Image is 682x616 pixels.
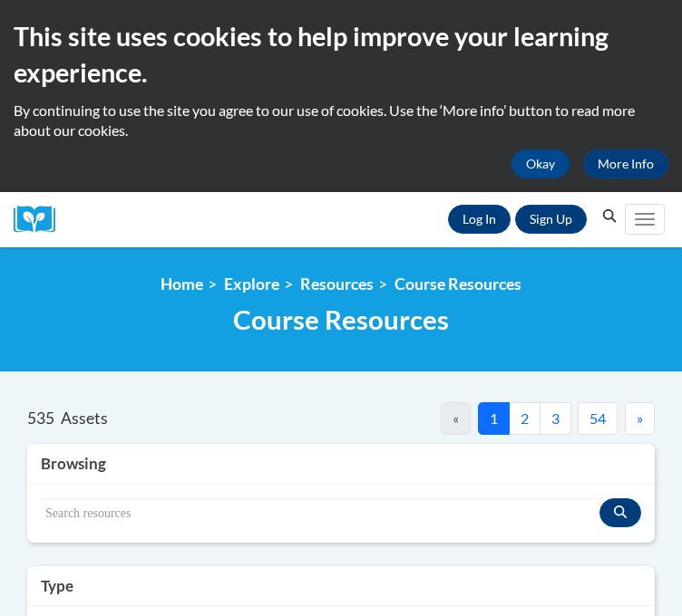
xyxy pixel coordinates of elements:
[637,409,643,427] span: »
[300,274,374,294] a: Resources
[623,192,668,247] div: Main menu
[578,402,618,435] button: 54
[596,206,623,227] button: Search
[161,274,203,294] a: Home
[511,149,570,178] button: Okay
[233,303,449,335] span: Course Resources
[14,206,68,234] img: Logo brand
[448,205,511,234] a: Log In
[478,402,510,435] button: 1
[14,206,68,234] a: Cox Campus
[14,18,668,91] h2: This site uses cookies to help improve your learning experience.
[599,498,641,527] button: Search resources
[14,101,668,140] p: By continuing to use the site you agree to our use of cookies. Use the ‘More info’ button to read...
[341,402,655,435] nav: Pagination Navigation
[540,402,571,435] button: 3
[41,453,641,475] h3: Browsing
[41,575,641,597] h3: Type
[515,205,587,234] a: Register
[395,274,521,294] a: Course Resources
[509,402,541,435] button: 2
[583,149,668,178] a: More Info
[224,274,279,294] a: Explore
[625,402,655,435] button: Next
[61,409,108,428] span: Assets
[27,409,54,428] span: 535
[41,498,599,529] input: Search resources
